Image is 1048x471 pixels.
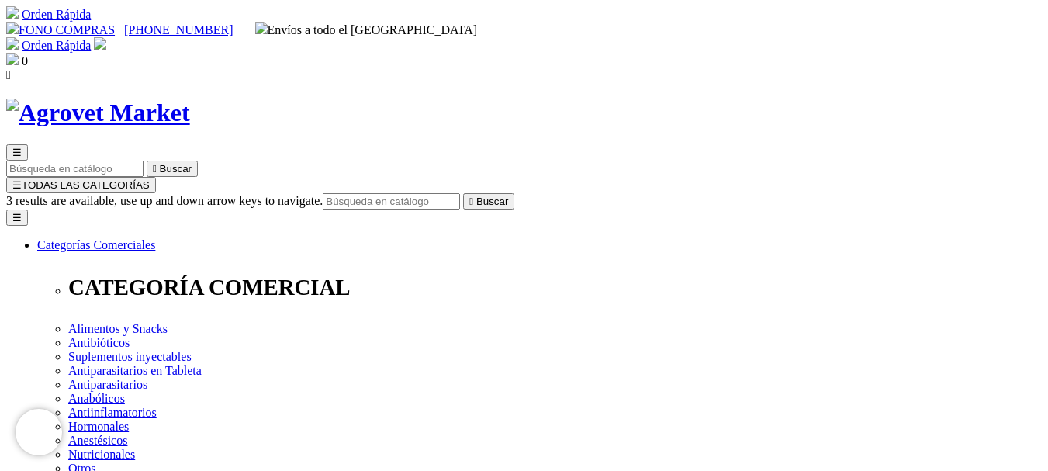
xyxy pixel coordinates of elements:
[323,193,460,210] input: Buscar
[255,22,268,34] img: delivery-truck.svg
[6,99,190,127] img: Agrovet Market
[68,392,125,405] a: Anabólicos
[6,23,115,36] a: FONO COMPRAS
[68,448,135,461] a: Nutricionales
[12,179,22,191] span: ☰
[469,196,473,207] i: 
[68,322,168,335] a: Alimentos y Snacks
[6,161,144,177] input: Buscar
[6,144,28,161] button: ☰
[22,8,91,21] a: Orden Rápida
[22,54,28,68] span: 0
[463,193,514,210] button:  Buscar
[6,68,11,81] i: 
[94,39,106,52] a: Acceda a su cuenta de cliente
[12,147,22,158] span: ☰
[6,22,19,34] img: phone.svg
[68,406,157,419] a: Antiinflamatorios
[22,39,91,52] a: Orden Rápida
[6,53,19,65] img: shopping-bag.svg
[37,238,155,251] a: Categorías Comerciales
[6,194,323,207] span: 3 results are available, use up and down arrow keys to navigate.
[476,196,508,207] span: Buscar
[68,420,129,433] a: Hormonales
[68,378,147,391] a: Antiparasitarios
[68,336,130,349] a: Antibióticos
[6,210,28,226] button: ☰
[6,6,19,19] img: shopping-cart.svg
[94,37,106,50] img: user.svg
[68,275,1042,300] p: CATEGORÍA COMERCIAL
[68,364,202,377] a: Antiparasitarios en Tableta
[16,409,62,455] iframe: Brevo live chat
[255,23,478,36] span: Envíos a todo el [GEOGRAPHIC_DATA]
[68,434,127,447] a: Anestésicos
[6,37,19,50] img: shopping-cart.svg
[160,163,192,175] span: Buscar
[68,350,192,363] a: Suplementos inyectables
[6,177,156,193] button: ☰TODAS LAS CATEGORÍAS
[153,163,157,175] i: 
[147,161,198,177] button:  Buscar
[124,23,233,36] a: [PHONE_NUMBER]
